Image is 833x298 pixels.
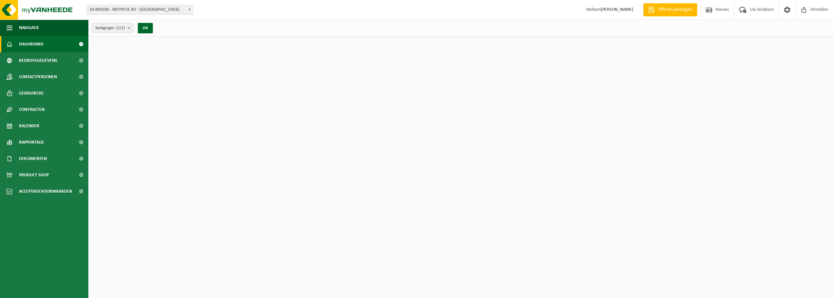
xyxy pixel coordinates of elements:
[19,167,49,183] span: Product Shop
[87,5,193,14] span: 10-894200 - PATYNTJE BV - GENT
[19,118,39,134] span: Kalender
[19,36,44,52] span: Dashboard
[95,23,125,33] span: Vestigingen
[19,20,39,36] span: Navigatie
[19,52,57,69] span: Bedrijfsgegevens
[116,26,125,30] count: (2/2)
[19,183,72,200] span: Acceptatievoorwaarden
[19,69,57,85] span: Contactpersonen
[138,23,153,33] button: OK
[92,23,134,33] button: Vestigingen(2/2)
[643,3,697,16] a: Offerte aanvragen
[657,7,694,13] span: Offerte aanvragen
[19,150,47,167] span: Documenten
[19,101,45,118] span: Contracten
[19,85,44,101] span: Gebruikers
[601,7,633,12] strong: [PERSON_NAME]
[19,134,44,150] span: Rapportage
[86,5,193,15] span: 10-894200 - PATYNTJE BV - GENT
